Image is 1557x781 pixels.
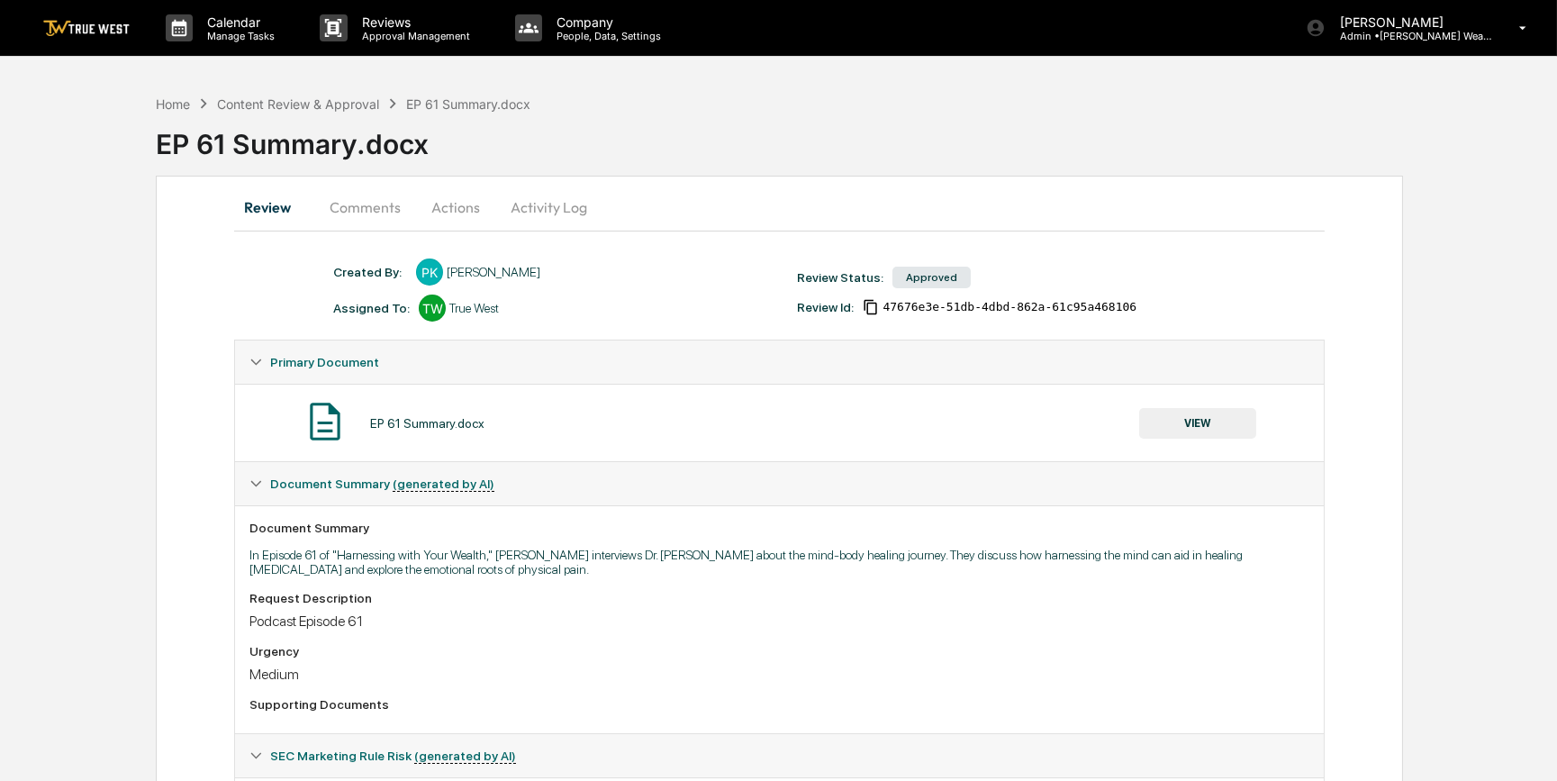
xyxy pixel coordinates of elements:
div: Primary Document [235,341,1323,384]
div: secondary tabs example [234,186,1324,229]
p: [PERSON_NAME] [1326,14,1493,30]
span: SEC Marketing Rule Risk [270,749,516,763]
div: EP 61 Summary.docx [156,114,1557,160]
button: Activity Log [496,186,602,229]
a: Powered byPylon [1338,573,1429,587]
div: Content Review & Approval [217,96,379,112]
button: Comments [315,186,415,229]
div: Supporting Documents [249,697,1308,712]
div: Home [156,96,190,112]
button: VIEW [1139,408,1256,439]
span: 47676e3e-51db-4dbd-862a-61c95a468106 [883,300,1136,314]
p: Reviews [348,14,479,30]
div: Approved [892,267,971,288]
div: Request Description [249,591,1308,605]
img: Document Icon [303,399,348,444]
span: Document Summary [270,477,494,491]
div: TW [419,295,446,322]
div: SEC Marketing Rule Risk (generated by AI) [235,734,1323,777]
p: In Episode 61 of "Harnessing with Your Wealth," [PERSON_NAME] interviews Dr. [PERSON_NAME] about ... [249,548,1308,577]
div: Assigned To: [333,301,410,315]
div: Urgency [249,644,1308,658]
span: Primary Document [270,355,379,369]
p: People, Data, Settings [542,30,670,42]
div: EP 61 Summary.docx [406,96,530,112]
div: Document Summary [249,521,1308,535]
div: Medium [249,666,1308,683]
div: [PERSON_NAME] [447,265,540,279]
span: Pylon [1390,574,1429,587]
p: Calendar [193,14,284,30]
div: Review Id: [797,300,854,314]
div: Review Status: [797,270,883,285]
p: Manage Tasks [193,30,284,42]
div: PK [416,259,443,286]
div: Podcast Episode 61 [249,613,1308,630]
div: Document Summary (generated by AI) [235,505,1323,733]
div: Created By: ‎ ‎ [333,265,407,279]
img: logo [43,20,130,37]
u: (generated by AI) [414,749,516,764]
p: Company [542,14,670,30]
u: (generated by AI) [393,477,494,492]
button: Review [234,186,315,229]
p: Approval Management [348,30,479,42]
div: Document Summary (generated by AI) [235,462,1323,505]
p: Admin • [PERSON_NAME] Wealth [1326,30,1493,42]
div: EP 61 Summary.docx [370,416,484,431]
div: True West [449,301,499,315]
div: Primary Document [235,384,1323,461]
button: Actions [415,186,496,229]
